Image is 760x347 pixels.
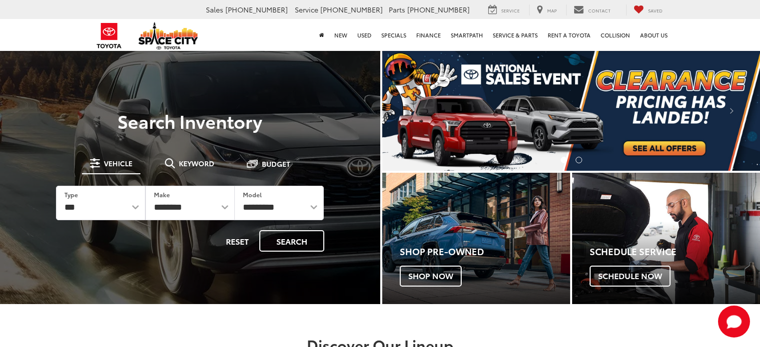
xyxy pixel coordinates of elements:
img: Toyota [90,19,128,52]
button: Click to view next picture. [704,70,760,151]
a: My Saved Vehicles [626,4,670,15]
h3: Search Inventory [42,111,338,131]
span: Vehicle [104,160,132,167]
a: Rent a Toyota [543,19,596,51]
h4: Schedule Service [590,247,760,257]
a: SmartPath [446,19,488,51]
svg: Start Chat [718,306,750,338]
a: Finance [411,19,446,51]
a: Contact [566,4,618,15]
img: Space City Toyota [138,22,198,49]
span: Saved [648,7,663,13]
span: Schedule Now [590,266,671,287]
h4: Shop Pre-Owned [400,247,570,257]
label: Make [154,190,170,199]
span: Contact [588,7,611,13]
button: Toggle Chat Window [718,306,750,338]
a: Home [314,19,329,51]
span: [PHONE_NUMBER] [225,4,288,14]
a: Used [352,19,376,51]
li: Go to slide number 1. [561,157,567,163]
span: [PHONE_NUMBER] [407,4,470,14]
a: About Us [635,19,673,51]
a: Schedule Service Schedule Now [572,173,760,304]
span: Service [295,4,318,14]
span: [PHONE_NUMBER] [320,4,383,14]
div: Toyota [572,173,760,304]
label: Model [243,190,262,199]
span: Shop Now [400,266,462,287]
a: New [329,19,352,51]
span: Sales [206,4,223,14]
a: Collision [596,19,635,51]
button: Reset [217,230,257,252]
button: Click to view previous picture. [382,70,439,151]
span: Parts [389,4,405,14]
a: Map [529,4,564,15]
span: Map [547,7,557,13]
a: Shop Pre-Owned Shop Now [382,173,570,304]
a: Service & Parts [488,19,543,51]
span: Service [501,7,520,13]
a: Service [481,4,527,15]
span: Budget [262,160,290,167]
a: Specials [376,19,411,51]
span: Keyword [179,160,214,167]
label: Type [64,190,78,199]
button: Search [259,230,324,252]
li: Go to slide number 2. [576,157,582,163]
div: Toyota [382,173,570,304]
